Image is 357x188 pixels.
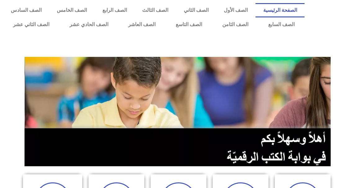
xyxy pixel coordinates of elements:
[166,17,212,32] a: الصف التاسع
[118,17,166,32] a: الصف العاشر
[255,3,305,17] a: الصفحة الرئيسية
[258,17,305,32] a: الصف السابع
[212,17,258,32] a: الصف الثامن
[176,3,216,17] a: الصف الثاني
[3,17,60,32] a: الصف الثاني عشر
[95,3,134,17] a: الصف الرابع
[216,3,255,17] a: الصف الأول
[60,17,119,32] a: الصف الحادي عشر
[134,3,176,17] a: الصف الثالث
[49,3,95,17] a: الصف الخامس
[3,3,49,17] a: الصف السادس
